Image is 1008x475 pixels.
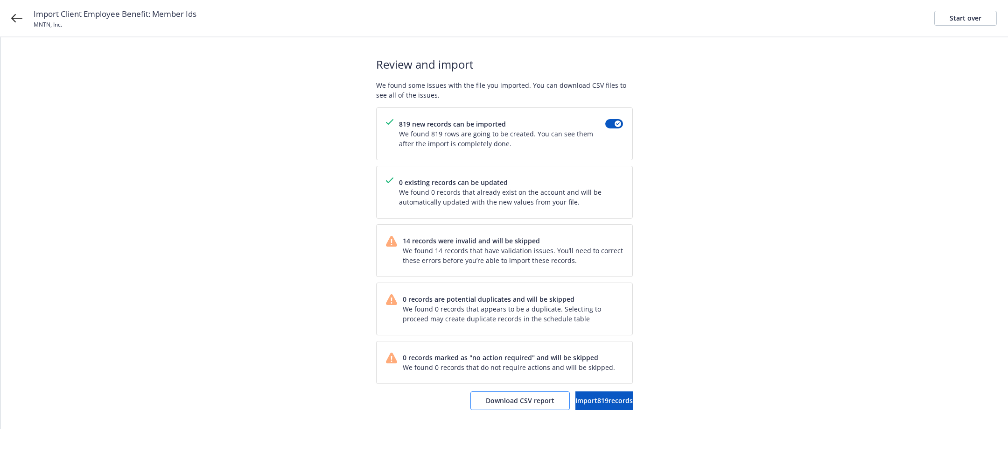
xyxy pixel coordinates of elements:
span: Import Client Employee Benefit: Member Ids [34,8,196,20]
span: Download CSV report [486,396,554,405]
span: MNTN, Inc. [34,21,62,28]
span: 819 new records can be imported [399,119,605,129]
div: Start over [950,11,981,25]
span: 0 existing records can be updated [399,177,623,187]
span: We found 0 records that do not require actions and will be skipped. [403,362,615,372]
button: Import819records [575,391,633,410]
span: 0 records are potential duplicates and will be skipped [403,294,623,304]
span: We found 0 records that already exist on the account and will be automatically updated with the n... [399,187,623,207]
span: 14 records were invalid and will be skipped [403,236,623,246]
span: Review and import [376,56,633,73]
span: We found 0 records that appears to be a duplicate. Selecting to proceed may create duplicate reco... [403,304,623,324]
span: We found 14 records that have validation issues. You’ll need to correct these errors before you’r... [403,246,623,265]
button: Download CSV report [470,391,570,410]
span: 0 records marked as "no action required" and will be skipped [403,353,615,362]
span: We found 819 rows are going to be created. You can see them after the import is completely done. [399,129,605,149]
a: Start over [934,11,997,26]
span: We found some issues with the file you imported. You can download CSV files to see all of the iss... [376,80,633,100]
span: Import 819 records [575,396,633,405]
